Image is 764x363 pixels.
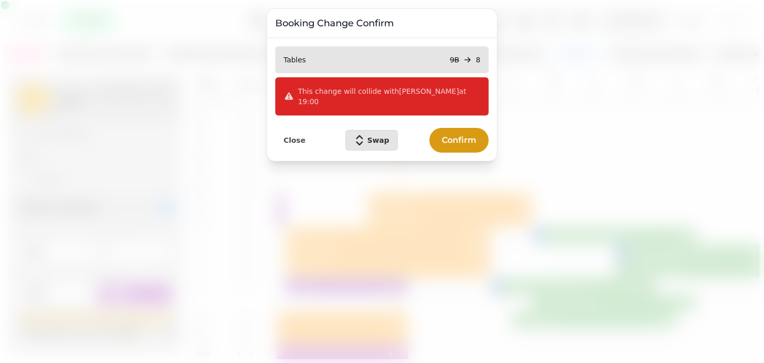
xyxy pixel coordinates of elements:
[450,55,460,65] p: 9B
[275,17,489,29] h3: Booking Change Confirm
[275,134,314,147] button: Close
[298,86,480,107] p: This change will collide with [PERSON_NAME] at 19:00
[345,130,398,151] button: Swap
[368,137,390,144] span: Swap
[284,55,306,65] p: Tables
[476,55,480,65] p: 8
[429,128,489,153] button: Confirm
[284,137,306,144] span: Close
[442,136,476,144] span: Confirm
